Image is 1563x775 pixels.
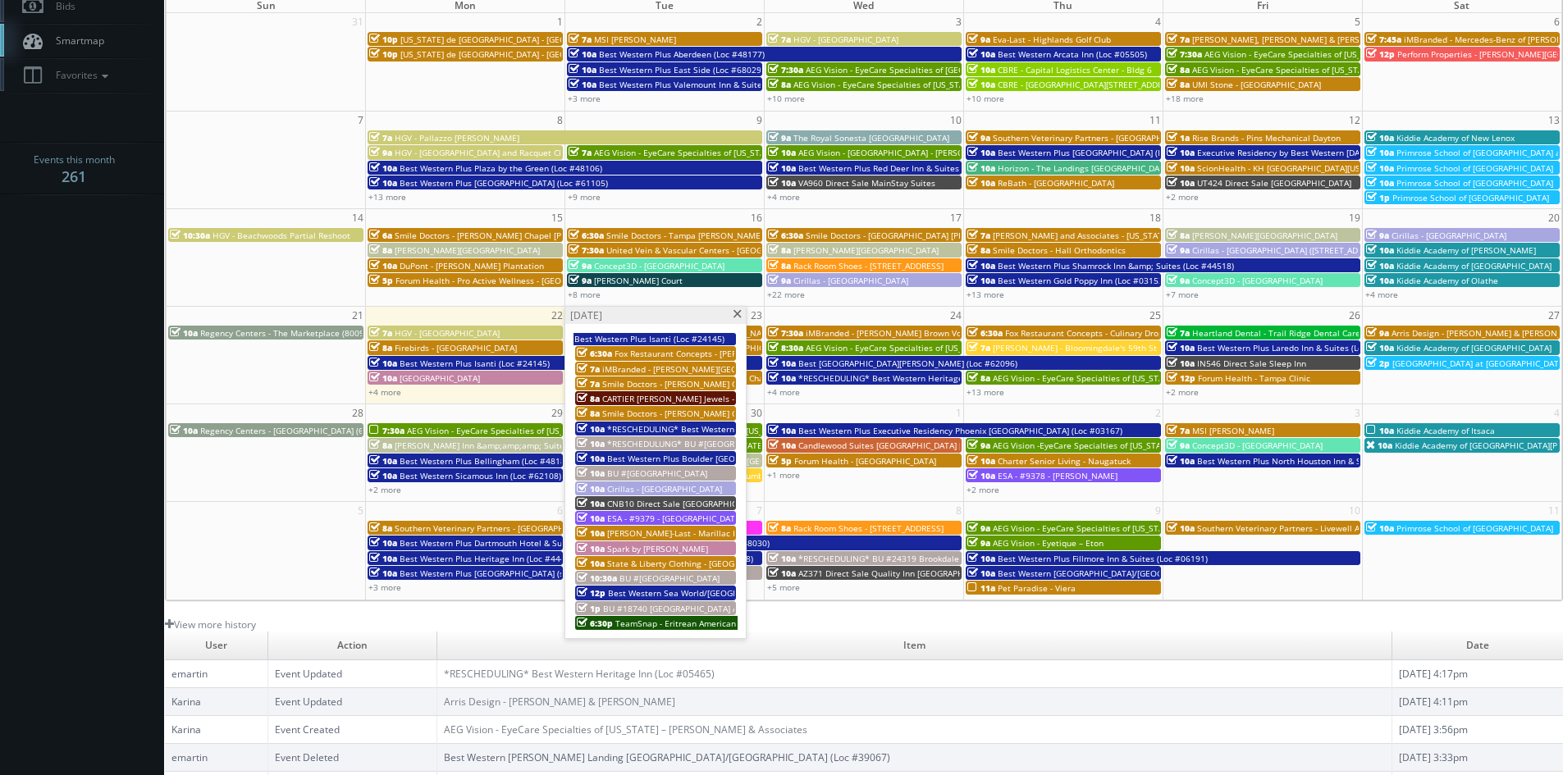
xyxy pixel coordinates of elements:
[998,553,1208,564] span: Best Western Plus Fillmore Inn & Suites (Loc #06191)
[768,132,791,144] span: 9a
[1167,132,1190,144] span: 1a
[798,440,1040,451] span: Candlewood Suites [GEOGRAPHIC_DATA] [GEOGRAPHIC_DATA]
[369,342,392,353] span: 8a
[569,34,592,45] span: 7a
[1366,358,1390,369] span: 2p
[967,553,995,564] span: 10a
[1192,275,1323,286] span: Concept3D - [GEOGRAPHIC_DATA]
[1167,342,1195,353] span: 10a
[1366,327,1389,339] span: 9a
[1166,191,1199,203] a: +2 more
[998,470,1117,481] span: ESA - #9378 - [PERSON_NAME]
[603,603,742,614] span: BU #18740 [GEOGRAPHIC_DATA] AL
[1167,522,1195,534] span: 10a
[577,408,600,419] span: 8a
[998,568,1271,579] span: Best Western [GEOGRAPHIC_DATA]/[GEOGRAPHIC_DATA] (Loc #05785)
[369,327,392,339] span: 7a
[369,440,392,451] span: 8a
[607,558,872,569] span: State & Liberty Clothing - [GEOGRAPHIC_DATA] [GEOGRAPHIC_DATA]
[569,48,596,60] span: 10a
[369,275,393,286] span: 5p
[569,275,592,286] span: 9a
[607,423,836,435] span: *RESCHEDULING* Best Western Tradewinds (Loc #05429)
[400,34,627,45] span: [US_STATE] de [GEOGRAPHIC_DATA] - [GEOGRAPHIC_DATA]
[1366,342,1394,353] span: 10a
[395,342,517,353] span: Firebirds - [GEOGRAPHIC_DATA]
[998,177,1114,189] span: ReBath - [GEOGRAPHIC_DATA]
[798,372,1031,384] span: *RESCHEDULING* Best Western Heritage Inn (Loc #05465)
[768,147,796,158] span: 10a
[967,455,995,467] span: 10a
[767,191,800,203] a: +4 more
[1192,327,1360,339] span: Heartland Dental - Trail Ridge Dental Care
[568,289,601,300] a: +8 more
[165,618,256,631] a: View more history
[768,275,791,286] span: 9a
[1166,93,1204,104] a: +18 more
[1366,162,1394,174] span: 10a
[1197,162,1391,174] span: ScionHealth - KH [GEOGRAPHIC_DATA][US_STATE]
[369,470,397,481] span: 10a
[768,177,796,189] span: 10a
[200,327,372,339] span: Regency Centers - The Marketplace (80099)
[577,527,605,539] span: 10a
[1167,48,1202,60] span: 7:30a
[768,244,791,256] span: 8a
[48,34,104,48] span: Smartmap
[577,467,605,479] span: 10a
[1366,192,1390,203] span: 1p
[967,93,1004,104] a: +10 more
[577,513,605,524] span: 10a
[607,438,849,449] span: *RESCHEDULUNG* BU #[GEOGRAPHIC_DATA][PERSON_NAME]
[967,582,995,594] span: 11a
[768,79,791,90] span: 8a
[400,470,561,481] span: Best Western Sicamous Inn (Loc #62108)
[768,260,791,271] span: 8a
[768,440,796,451] span: 10a
[369,358,397,369] span: 10a
[400,48,627,60] span: [US_STATE] de [GEOGRAPHIC_DATA] - [GEOGRAPHIC_DATA]
[619,572,720,584] span: BU #[GEOGRAPHIC_DATA]
[993,522,1287,534] span: AEG Vision - EyeCare Specialties of [US_STATE] – [PERSON_NAME] Eye Care
[615,348,901,359] span: Fox Restaurant Concepts - [PERSON_NAME] Cocina - [GEOGRAPHIC_DATA]
[806,230,1070,241] span: Smile Doctors - [GEOGRAPHIC_DATA] [PERSON_NAME] Orthodontics
[768,455,792,467] span: 5p
[1366,34,1401,45] span: 7:45a
[48,68,112,82] span: Favorites
[1366,48,1395,60] span: 12p
[369,177,397,189] span: 10a
[768,64,803,75] span: 7:30a
[806,64,1157,75] span: AEG Vision - EyeCare Specialties of [GEOGRAPHIC_DATA][US_STATE] - [GEOGRAPHIC_DATA]
[993,230,1250,241] span: [PERSON_NAME] and Associates - [US_STATE][GEOGRAPHIC_DATA]
[1192,230,1337,241] span: [PERSON_NAME][GEOGRAPHIC_DATA]
[1396,162,1553,174] span: Primrose School of [GEOGRAPHIC_DATA]
[1167,440,1190,451] span: 9a
[594,260,724,271] span: Concept3D - [GEOGRAPHIC_DATA]
[967,484,999,495] a: +2 more
[607,498,862,509] span: CNB10 Direct Sale [GEOGRAPHIC_DATA], Ascend Hotel Collection
[767,386,800,398] a: +4 more
[967,64,995,75] span: 10a
[1167,230,1190,241] span: 8a
[594,275,683,286] span: [PERSON_NAME] Court
[369,132,392,144] span: 7a
[369,260,397,271] span: 10a
[400,260,544,271] span: DuPont - [PERSON_NAME] Plantation
[998,79,1260,90] span: CBRE - [GEOGRAPHIC_DATA][STREET_ADDRESS][GEOGRAPHIC_DATA]
[793,244,939,256] span: [PERSON_NAME][GEOGRAPHIC_DATA]
[569,230,604,241] span: 6:30a
[400,537,630,549] span: Best Western Plus Dartmouth Hotel & Suites (Loc #65013)
[577,558,605,569] span: 10a
[798,147,1081,158] span: AEG Vision - [GEOGRAPHIC_DATA] - [PERSON_NAME][GEOGRAPHIC_DATA]
[1396,177,1553,189] span: Primrose School of [GEOGRAPHIC_DATA]
[967,244,990,256] span: 8a
[967,162,995,174] span: 10a
[793,79,1071,90] span: AEG Vision - EyeCare Specialties of [US_STATE] - In Focus Vision Center
[967,34,990,45] span: 9a
[798,162,1012,174] span: Best Western Plus Red Deer Inn & Suites (Loc #61062)
[1167,275,1190,286] span: 9a
[1392,192,1549,203] span: Primrose School of [GEOGRAPHIC_DATA]
[1167,244,1190,256] span: 9a
[569,147,592,158] span: 7a
[599,79,820,90] span: Best Western Plus Valemount Inn & Suites (Loc #62120)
